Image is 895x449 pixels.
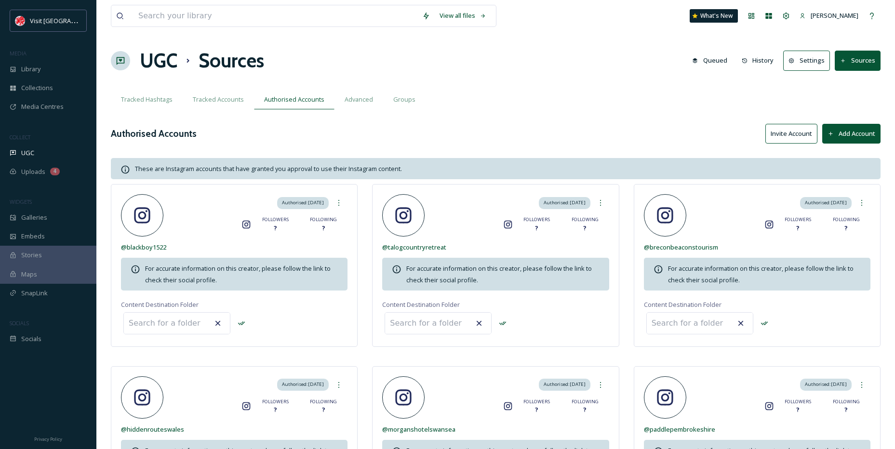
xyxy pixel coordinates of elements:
[687,51,732,70] button: Queued
[795,6,863,25] a: [PERSON_NAME]
[668,264,854,284] span: For accurate information on this creator, please follow the link to check their social profile.
[765,124,817,144] button: Invite Account
[406,264,592,284] span: For accurate information on this creator, please follow the link to check their social profile.
[21,65,40,74] span: Library
[382,425,455,434] span: @ morganshotelswansea
[21,102,64,111] span: Media Centres
[30,16,105,25] span: Visit [GEOGRAPHIC_DATA]
[310,398,337,405] span: FOLLOWING
[844,405,848,414] span: ?
[21,289,48,298] span: SnapLink
[21,334,41,343] span: Socials
[121,241,166,253] a: @blackboy1522
[382,243,446,251] span: @ talogcountryretreat
[385,313,491,334] input: Search for a folder
[262,398,289,405] span: FOLLOWERS
[644,243,718,251] span: @ breconbeaconstourism
[274,405,277,414] span: ?
[15,16,25,26] img: Visit_Wales_logo.svg.png
[121,95,173,104] span: Tracked Hashtags
[121,423,184,435] a: @hiddenrouteswales
[644,423,715,435] a: @paddlepembrokeshire
[21,232,45,241] span: Embeds
[644,241,718,253] a: @breconbeaconstourism
[435,6,491,25] a: View all files
[10,133,30,141] span: COLLECT
[282,381,324,388] span: Authorised: [DATE]
[21,167,45,176] span: Uploads
[21,148,34,158] span: UGC
[21,270,37,279] span: Maps
[310,216,337,223] span: FOLLOWING
[145,264,331,284] span: For accurate information on this creator, please follow the link to check their social profile.
[264,95,324,104] span: Authorised Accounts
[647,313,753,334] input: Search for a folder
[262,216,289,223] span: FOLLOWERS
[785,398,811,405] span: FOLLOWERS
[50,168,60,175] div: 4
[844,224,848,233] span: ?
[21,83,53,92] span: Collections
[811,11,858,20] span: [PERSON_NAME]
[523,216,550,223] span: FOLLOWERS
[583,405,587,414] span: ?
[572,216,599,223] span: FOLLOWING
[535,224,538,233] span: ?
[21,213,47,222] span: Galleries
[687,51,737,70] a: Queued
[783,51,835,70] a: Settings
[274,224,277,233] span: ?
[121,425,184,434] span: @ hiddenrouteswales
[134,5,417,26] input: Search your library
[796,405,800,414] span: ?
[805,199,847,206] span: Authorised: [DATE]
[544,381,586,388] span: Authorised: [DATE]
[544,199,586,206] span: Authorised: [DATE]
[822,124,881,144] button: Add Account
[737,51,784,70] a: History
[21,251,42,260] span: Stories
[833,216,860,223] span: FOLLOWING
[583,224,587,233] span: ?
[835,51,881,70] button: Sources
[382,300,460,309] span: Content Destination Folder
[322,405,325,414] span: ?
[193,95,244,104] span: Tracked Accounts
[833,398,860,405] span: FOLLOWING
[737,51,779,70] button: History
[121,300,199,309] span: Content Destination Folder
[124,313,230,334] input: Search for a folder
[783,51,830,70] button: Settings
[34,433,62,444] a: Privacy Policy
[785,216,811,223] span: FOLLOWERS
[382,423,455,435] a: @morganshotelswansea
[523,398,550,405] span: FOLLOWERS
[140,46,177,75] a: UGC
[382,241,446,253] a: @talogcountryretreat
[121,243,166,251] span: @ blackboy1522
[10,50,27,57] span: MEDIA
[572,398,599,405] span: FOLLOWING
[535,405,538,414] span: ?
[10,319,29,327] span: SOCIALS
[282,199,324,206] span: Authorised: [DATE]
[393,95,415,104] span: Groups
[805,381,847,388] span: Authorised: [DATE]
[322,224,325,233] span: ?
[199,46,264,75] h1: Sources
[644,425,715,434] span: @ paddlepembrokeshire
[690,9,738,23] a: What's New
[345,95,373,104] span: Advanced
[644,300,721,309] span: Content Destination Folder
[111,127,197,141] h3: Authorised Accounts
[10,198,32,205] span: WIDGETS
[796,224,800,233] span: ?
[135,164,402,173] span: These are Instagram accounts that have granted you approval to use their Instagram content.
[34,436,62,442] span: Privacy Policy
